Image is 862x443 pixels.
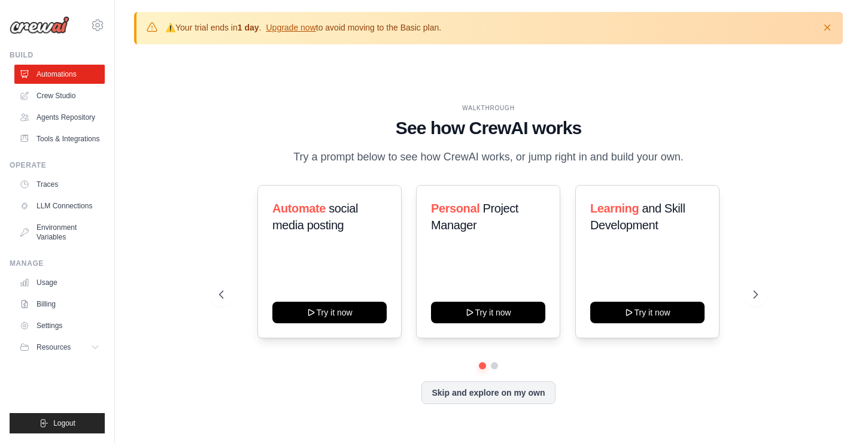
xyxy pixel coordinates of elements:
[590,302,705,323] button: Try it now
[272,302,387,323] button: Try it now
[219,117,757,139] h1: See how CrewAI works
[590,202,639,215] span: Learning
[802,386,862,443] iframe: Chat Widget
[165,22,441,34] p: Your trial ends in . to avoid moving to the Basic plan.
[14,196,105,216] a: LLM Connections
[53,418,75,428] span: Logout
[14,65,105,84] a: Automations
[287,148,690,166] p: Try a prompt below to see how CrewAI works, or jump right in and build your own.
[421,381,555,404] button: Skip and explore on my own
[266,23,315,32] a: Upgrade now
[238,23,259,32] strong: 1 day
[219,104,757,113] div: WALKTHROUGH
[14,338,105,357] button: Resources
[14,273,105,292] a: Usage
[431,302,545,323] button: Try it now
[10,413,105,433] button: Logout
[14,86,105,105] a: Crew Studio
[272,202,326,215] span: Automate
[14,108,105,127] a: Agents Repository
[10,50,105,60] div: Build
[37,342,71,352] span: Resources
[14,218,105,247] a: Environment Variables
[14,129,105,148] a: Tools & Integrations
[431,202,479,215] span: Personal
[10,259,105,268] div: Manage
[14,175,105,194] a: Traces
[590,202,685,232] span: and Skill Development
[10,16,69,34] img: Logo
[14,295,105,314] a: Billing
[165,23,175,32] strong: ⚠️
[14,316,105,335] a: Settings
[10,160,105,170] div: Operate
